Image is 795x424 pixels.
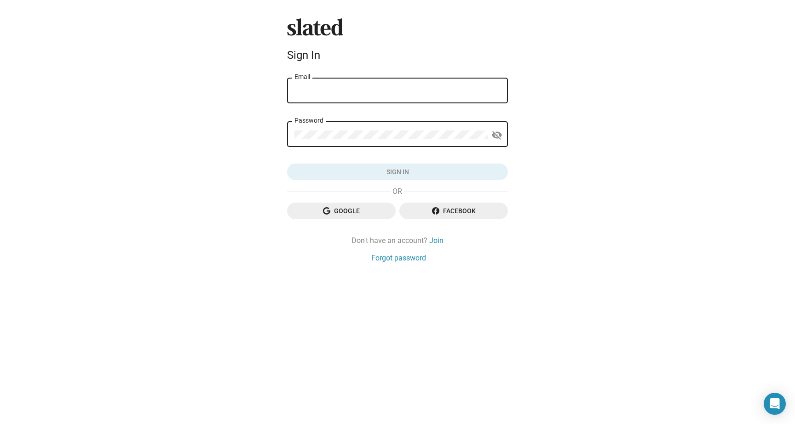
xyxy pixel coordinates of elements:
[491,128,502,142] mat-icon: visibility_off
[371,253,426,263] a: Forgot password
[399,203,508,219] button: Facebook
[287,18,508,65] sl-branding: Sign In
[287,49,508,62] div: Sign In
[429,236,444,245] a: Join
[488,126,506,144] button: Show password
[294,203,388,219] span: Google
[764,393,786,415] div: Open Intercom Messenger
[407,203,501,219] span: Facebook
[287,236,508,245] div: Don't have an account?
[287,203,396,219] button: Google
